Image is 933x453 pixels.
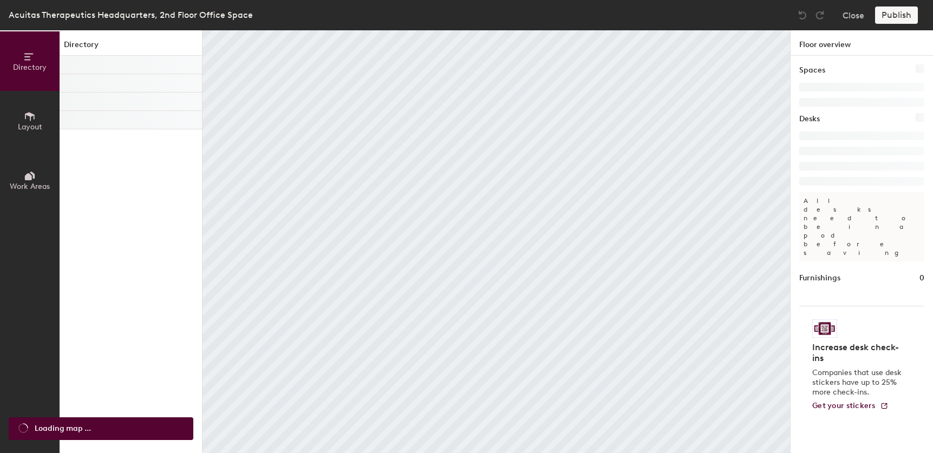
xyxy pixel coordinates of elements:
img: Undo [797,10,808,21]
img: Sticker logo [812,319,837,338]
img: Redo [814,10,825,21]
h1: Spaces [799,64,825,76]
canvas: Map [203,30,790,453]
span: Loading map ... [35,423,91,435]
a: Get your stickers [812,402,889,411]
h1: 0 [919,272,924,284]
h4: Increase desk check-ins [812,342,905,364]
span: Get your stickers [812,401,876,410]
h1: Desks [799,113,820,125]
span: Directory [13,63,47,72]
p: All desks need to be in a pod before saving [799,192,924,261]
button: Close [843,6,864,24]
h1: Directory [60,39,202,56]
p: Companies that use desk stickers have up to 25% more check-ins. [812,368,905,397]
span: Layout [18,122,42,132]
div: Acuitas Therapeutics Headquarters, 2nd Floor Office Space [9,8,253,22]
span: Work Areas [10,182,50,191]
h1: Furnishings [799,272,840,284]
h1: Floor overview [791,30,933,56]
